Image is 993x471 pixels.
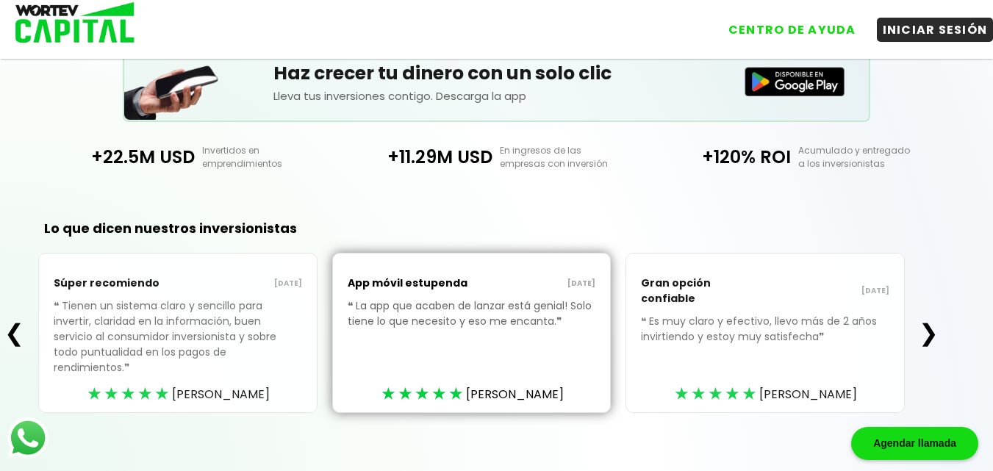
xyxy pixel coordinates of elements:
[675,383,759,405] div: ★★★★★
[641,268,765,314] p: Gran opción confiable
[124,47,220,120] img: Teléfono
[54,298,62,313] span: ❝
[645,144,791,170] p: +120% ROI
[348,268,472,298] p: App móvil estupenda
[819,329,827,344] span: ❞
[195,144,348,170] p: Invertidos en emprendimientos
[348,144,493,170] p: +11.29M USD
[851,427,978,460] div: Agendar llamada
[914,318,943,348] button: ❯
[124,360,132,375] span: ❞
[381,383,466,405] div: ★★★★★
[348,298,596,351] p: La app que acaben de lanzar está genial! Solo tiene lo que necesito y eso me encanta.
[745,67,845,96] img: Disponible en Google Play
[273,60,720,87] h5: Haz crecer tu dinero con un solo clic
[641,314,889,367] p: Es muy claro y efectivo, llevo más de 2 años invirtiendo y estoy muy satisfecha
[765,285,889,297] p: [DATE]
[87,383,172,405] div: ★★★★★
[708,7,862,42] a: CENTRO DE AYUDA
[791,144,944,170] p: Acumulado y entregado a los inversionistas
[7,417,49,459] img: logos_whatsapp-icon.242b2217.svg
[723,18,862,42] button: CENTRO DE AYUDA
[172,385,270,403] span: [PERSON_NAME]
[54,298,302,398] p: Tienen un sistema claro y sencillo para invertir, claridad en la información, buen servicio al co...
[556,314,564,328] span: ❞
[472,278,596,290] p: [DATE]
[54,268,178,298] p: Súper recomiendo
[273,87,720,104] p: Lleva tus inversiones contigo. Descarga la app
[492,144,645,170] p: En ingresos de las empresas con inversión
[759,385,857,403] span: [PERSON_NAME]
[348,298,356,313] span: ❝
[50,144,196,170] p: +22.5M USD
[641,314,649,328] span: ❝
[178,278,302,290] p: [DATE]
[466,385,564,403] span: [PERSON_NAME]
